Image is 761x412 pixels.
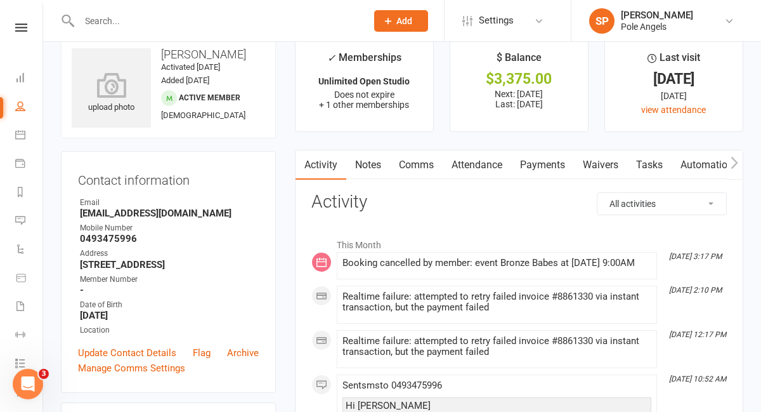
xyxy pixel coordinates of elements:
a: Automations [672,150,747,180]
a: Payments [15,150,44,179]
div: Memberships [327,50,401,73]
div: Member Number [80,274,259,286]
a: Archive [227,345,259,361]
i: [DATE] 12:17 PM [669,330,726,339]
div: [PERSON_NAME] [621,10,693,21]
li: This Month [311,232,727,252]
i: ✓ [327,52,335,64]
time: Added [DATE] [161,76,209,85]
div: Address [80,248,259,260]
strong: [STREET_ADDRESS] [80,259,259,270]
i: [DATE] 3:17 PM [669,252,722,261]
iframe: Intercom live chat [13,369,43,399]
span: [DEMOGRAPHIC_DATA] [161,110,245,120]
div: Date of Birth [80,299,259,311]
div: Mobile Number [80,222,259,234]
h3: Activity [311,192,727,212]
a: Payments [511,150,574,180]
span: Does not expire [334,90,394,100]
p: Next: [DATE] Last: [DATE] [462,89,576,109]
i: [DATE] 2:10 PM [669,286,722,295]
a: Calendar [15,122,44,150]
a: Product Sales [15,265,44,293]
span: Active member [179,93,240,102]
div: Location [80,324,259,336]
button: Add [374,10,428,32]
a: Dashboard [15,65,44,93]
div: Realtime failure: attempted to retry failed invoice #8861330 via instant transaction, but the pay... [342,291,651,313]
strong: [DATE] [80,310,259,321]
div: $ Balance [497,50,542,72]
h3: Contact information [78,168,259,187]
div: Booking cancelled by member: event Bronze Babes at [DATE] 9:00AM [342,258,651,269]
a: Manage Comms Settings [78,361,185,376]
div: SP [589,8,615,34]
input: Search... [75,12,358,30]
a: Tasks [627,150,672,180]
h3: [PERSON_NAME] [72,48,265,61]
div: Last visit [647,50,700,72]
span: Sent sms to 0493475996 [342,380,442,391]
span: Settings [479,6,514,35]
i: [DATE] 10:52 AM [669,375,726,383]
span: 3 [39,369,49,379]
div: [DATE] [616,72,731,86]
a: Activity [296,150,346,180]
strong: - [80,284,259,296]
a: Notes [346,150,390,180]
span: Add [396,16,412,26]
a: Waivers [574,150,627,180]
time: Activated [DATE] [161,62,220,72]
a: Flag [193,345,211,361]
strong: [EMAIL_ADDRESS][DOMAIN_NAME] [80,208,259,219]
a: Reports [15,179,44,208]
div: $3,375.00 [462,72,576,86]
div: upload photo [72,72,151,114]
a: People [15,93,44,122]
div: Email [80,197,259,209]
div: [DATE] [616,89,731,103]
a: Attendance [443,150,511,180]
a: view attendance [641,105,706,115]
span: + 1 other memberships [319,100,409,110]
a: Update Contact Details [78,345,176,361]
a: Comms [390,150,443,180]
strong: Unlimited Open Studio [318,76,410,86]
strong: 0493475996 [80,233,259,244]
div: Pole Angels [621,21,693,32]
div: Realtime failure: attempted to retry failed invoice #8861330 via instant transaction, but the pay... [342,336,651,357]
